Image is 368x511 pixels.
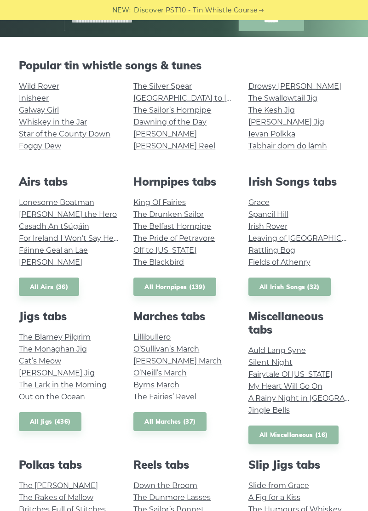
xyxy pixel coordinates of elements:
a: The Silver Spear [133,82,192,91]
a: Whiskey in the Jar [19,118,87,126]
a: Fairytale Of [US_STATE] [248,370,333,379]
a: The Drunken Sailor [133,210,204,219]
a: Slide from Grace [248,481,309,490]
h2: Hornpipes tabs [133,175,234,188]
a: The Swallowtail Jig [248,94,317,102]
a: Casadh An tSúgáin [19,222,89,231]
a: O’Neill’s March [133,369,187,377]
a: Off to [US_STATE] [133,246,196,255]
a: [PERSON_NAME] [133,130,197,138]
a: All Airs (36) [19,278,79,296]
a: Wild Rover [19,82,59,91]
a: The [PERSON_NAME] [19,481,98,490]
a: Rattling Bog [248,246,295,255]
h2: Slip Jigs tabs [248,458,349,471]
a: Fields of Athenry [248,258,310,267]
a: The Belfast Hornpipe [133,222,211,231]
a: Star of the County Down [19,130,110,138]
a: All Jigs (436) [19,412,81,431]
h2: Irish Songs tabs [248,175,349,188]
a: All Marches (37) [133,412,207,431]
a: Down the Broom [133,481,197,490]
a: [PERSON_NAME] March [133,357,222,365]
a: Lonesome Boatman [19,198,94,207]
a: [PERSON_NAME] Reel [133,142,215,150]
a: The Blackbird [133,258,184,267]
a: [PERSON_NAME] the Hero [19,210,117,219]
h2: Miscellaneous tabs [248,310,349,336]
a: [PERSON_NAME] [19,258,82,267]
a: Lillibullero [133,333,171,341]
a: PST10 - Tin Whistle Course [166,5,258,16]
a: The Dunmore Lasses [133,493,211,502]
a: The Kesh Jig [248,106,295,114]
a: All Hornpipes (139) [133,278,216,296]
a: The Sailor’s Hornpipe [133,106,211,114]
a: Foggy Dew [19,142,61,150]
a: Drowsy [PERSON_NAME] [248,82,341,91]
a: A Fig for a Kiss [248,493,300,502]
h2: Polkas tabs [19,458,120,471]
a: The Lark in the Morning [19,380,107,389]
a: All Miscellaneous (16) [248,426,339,444]
a: Silent Night [248,358,293,367]
a: [GEOGRAPHIC_DATA] to [GEOGRAPHIC_DATA] [133,94,303,102]
a: Tabhair dom do lámh [248,142,327,150]
span: Discover [134,5,164,16]
a: Jingle Bells [248,406,290,414]
a: Out on the Ocean [19,392,85,401]
a: [PERSON_NAME] Jig [19,369,95,377]
h2: Jigs tabs [19,310,120,323]
a: King Of Fairies [133,198,186,207]
a: For Ireland I Won’t Say Her Name [19,234,141,243]
a: Grace [248,198,270,207]
a: Galway Girl [19,106,59,114]
h2: Marches tabs [133,310,234,323]
a: Byrns March [133,380,179,389]
h2: Popular tin whistle songs & tunes [19,59,349,72]
a: The Pride of Petravore [133,234,215,243]
a: Ievan Polkka [248,130,295,138]
a: The Rakes of Mallow [19,493,93,502]
a: Fáinne Geal an Lae [19,246,88,255]
a: The Fairies’ Revel [133,392,196,401]
h2: Airs tabs [19,175,120,188]
a: All Irish Songs (32) [248,278,331,296]
a: Inisheer [19,94,49,102]
span: NEW: [112,5,131,16]
a: The Blarney Pilgrim [19,333,91,341]
a: Irish Rover [248,222,287,231]
a: [PERSON_NAME] Jig [248,118,324,126]
a: O’Sullivan’s March [133,345,199,353]
h2: Reels tabs [133,458,234,471]
a: My Heart Will Go On [248,382,322,391]
a: Dawning of the Day [133,118,207,126]
a: Cat’s Meow [19,357,61,365]
a: Leaving of [GEOGRAPHIC_DATA] [248,234,367,243]
a: Auld Lang Syne [248,346,306,355]
a: The Monaghan Jig [19,345,87,353]
a: Spancil Hill [248,210,288,219]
